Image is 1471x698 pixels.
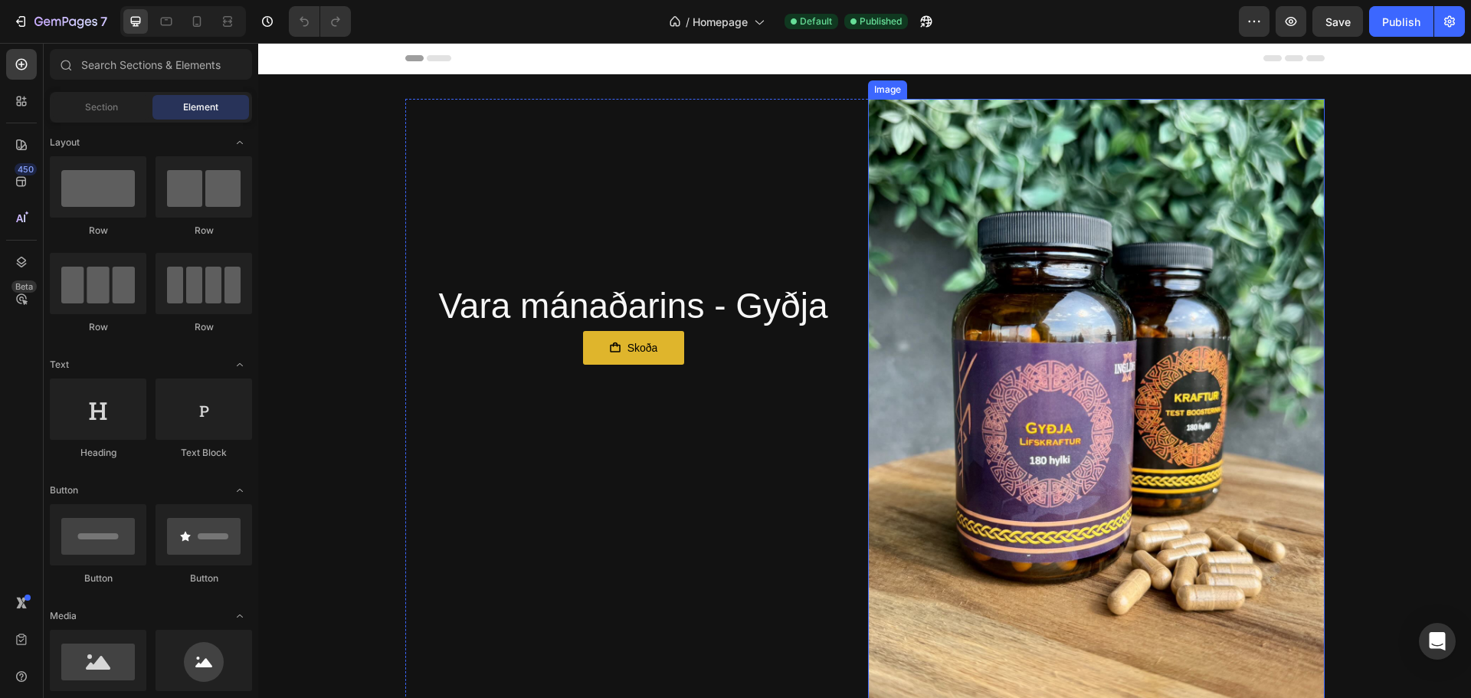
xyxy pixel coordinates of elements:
[156,572,252,585] div: Button
[156,320,252,334] div: Row
[369,299,400,311] span: Skoða
[50,483,78,497] span: Button
[50,609,77,623] span: Media
[50,49,252,80] input: Search Sections & Elements
[11,280,37,293] div: Beta
[50,320,146,334] div: Row
[100,12,107,31] p: 7
[693,14,748,30] span: Homepage
[50,358,69,372] span: Text
[1419,623,1456,660] div: Open Intercom Messenger
[50,136,80,149] span: Layout
[228,604,252,628] span: Toggle open
[860,15,902,28] span: Published
[686,14,690,30] span: /
[800,15,832,28] span: Default
[6,6,114,37] button: 7
[50,446,146,460] div: Heading
[610,56,1066,665] img: gempages_516294145430520820-a9ea7e82-59be-47a5-adb1-dd4f15221bf6.jpg
[50,224,146,238] div: Row
[1382,14,1420,30] div: Publish
[1369,6,1433,37] button: Publish
[15,163,37,175] div: 450
[258,43,1471,698] iframe: Design area
[325,288,426,322] a: Skoða
[228,352,252,377] span: Toggle open
[183,100,218,114] span: Element
[50,572,146,585] div: Button
[85,100,118,114] span: Section
[1325,15,1351,28] span: Save
[156,446,252,460] div: Text Block
[1312,6,1363,37] button: Save
[156,224,252,238] div: Row
[289,6,351,37] div: Undo/Redo
[613,40,646,54] div: Image
[228,130,252,155] span: Toggle open
[228,478,252,503] span: Toggle open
